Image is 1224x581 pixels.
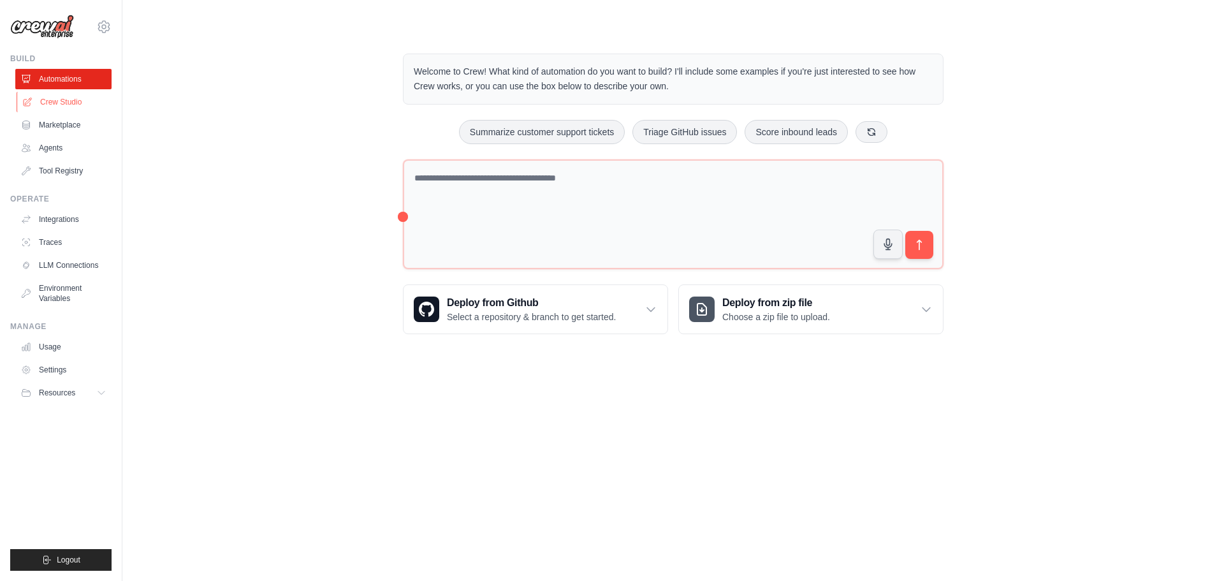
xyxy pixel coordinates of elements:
div: Manage [10,321,112,332]
h3: Deploy from zip file [722,295,830,311]
img: Logo [10,15,74,39]
a: Marketplace [15,115,112,135]
p: Choose a zip file to upload. [722,311,830,323]
h3: Deploy from Github [447,295,616,311]
button: Score inbound leads [745,120,848,144]
a: Settings [15,360,112,380]
a: LLM Connections [15,255,112,276]
div: Operate [10,194,112,204]
a: Integrations [15,209,112,230]
button: Summarize customer support tickets [459,120,625,144]
span: Resources [39,388,75,398]
a: Usage [15,337,112,357]
a: Crew Studio [17,92,113,112]
button: Logout [10,549,112,571]
div: Build [10,54,112,64]
button: Resources [15,383,112,403]
a: Traces [15,232,112,253]
button: Triage GitHub issues [632,120,737,144]
a: Environment Variables [15,278,112,309]
span: Logout [57,555,80,565]
a: Agents [15,138,112,158]
a: Tool Registry [15,161,112,181]
a: Automations [15,69,112,89]
p: Welcome to Crew! What kind of automation do you want to build? I'll include some examples if you'... [414,64,933,94]
p: Select a repository & branch to get started. [447,311,616,323]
